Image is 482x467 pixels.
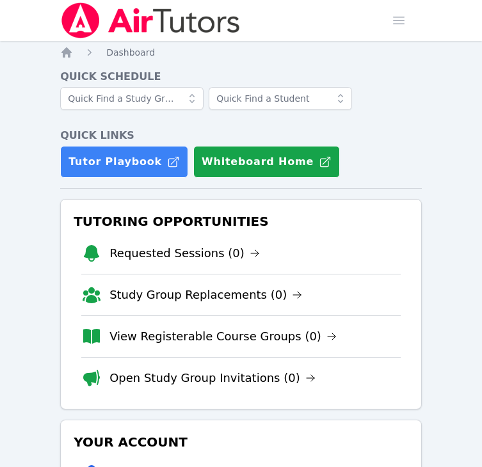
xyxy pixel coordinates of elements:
[109,286,302,304] a: Study Group Replacements (0)
[60,46,422,59] nav: Breadcrumb
[109,244,260,262] a: Requested Sessions (0)
[106,47,155,58] span: Dashboard
[60,3,241,38] img: Air Tutors
[60,128,422,143] h4: Quick Links
[71,210,411,233] h3: Tutoring Opportunities
[193,146,340,178] button: Whiteboard Home
[71,431,411,454] h3: Your Account
[109,369,316,387] a: Open Study Group Invitations (0)
[209,87,352,110] input: Quick Find a Student
[106,46,155,59] a: Dashboard
[60,87,204,110] input: Quick Find a Study Group
[60,69,422,84] h4: Quick Schedule
[60,146,188,178] a: Tutor Playbook
[109,328,337,345] a: View Registerable Course Groups (0)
